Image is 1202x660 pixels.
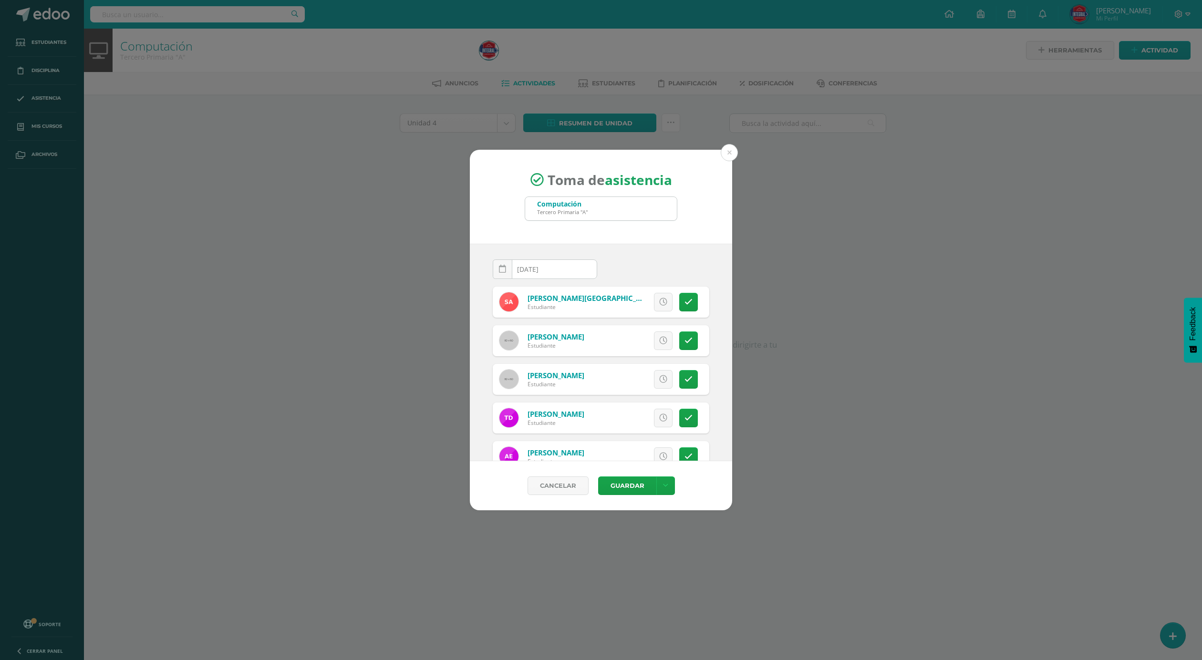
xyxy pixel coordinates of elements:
div: Estudiante [528,380,584,388]
button: Feedback - Mostrar encuesta [1184,298,1202,362]
div: Estudiante [528,457,584,465]
div: Estudiante [528,303,642,311]
input: Busca un grado o sección aquí... [525,197,677,220]
div: Computación [537,199,588,208]
div: Estudiante [528,419,584,427]
a: Cancelar [528,476,589,495]
div: Estudiante [528,341,584,350]
a: [PERSON_NAME] [528,409,584,419]
div: Tercero Primaria "A" [537,208,588,216]
img: ee8510a2300600283f69832f88cd0133.png [499,408,518,427]
button: Guardar [598,476,656,495]
strong: asistencia [605,171,672,189]
img: f478e3615700acf60f5b7404905949a1.png [499,447,518,466]
span: Toma de [548,171,672,189]
a: [PERSON_NAME] [528,332,584,341]
button: Close (Esc) [721,144,738,161]
a: [PERSON_NAME] [528,448,584,457]
img: 60x60 [499,370,518,389]
img: 8060632522d2bbc722d0e074bf63057a.png [499,292,518,311]
a: [PERSON_NAME] [528,371,584,380]
span: Feedback [1189,307,1197,340]
input: Fecha de Inasistencia [493,260,597,278]
img: 60x60 [499,331,518,350]
a: [PERSON_NAME][GEOGRAPHIC_DATA] [528,293,657,303]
